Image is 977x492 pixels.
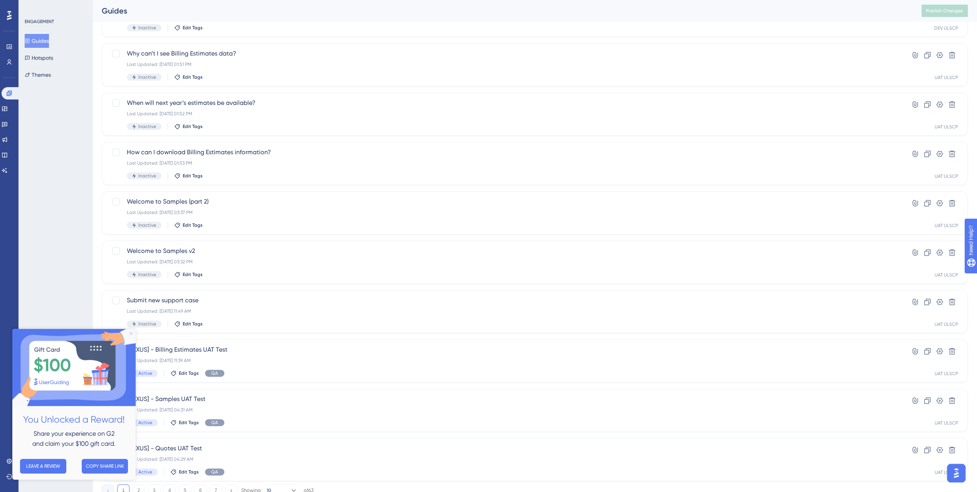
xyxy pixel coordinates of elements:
button: Edit Tags [174,123,203,130]
span: Edit Tags [183,271,203,278]
div: UAT ULSCP [935,469,958,475]
span: Inactive [138,222,156,228]
span: Edit Tags [179,370,199,376]
span: Edit Tags [183,74,203,80]
div: UAT ULSCP [935,321,958,327]
div: Guides [102,5,902,16]
div: UAT ULSCP [935,124,958,130]
div: ENGAGEMENT [25,19,54,25]
span: How can I download Billing Estimates information? [127,148,881,157]
button: COPY SHARE LINK [69,130,116,145]
span: Edit Tags [179,469,199,475]
span: [NEXUS] - Samples UAT Test [127,394,881,404]
span: Inactive [138,321,156,327]
span: Edit Tags [183,321,203,327]
span: Edit Tags [179,420,199,426]
div: Close Preview [117,3,120,6]
button: Edit Tags [174,25,203,31]
div: Last Updated: [DATE] 11:49 AM [127,308,881,314]
span: Active [138,370,152,376]
span: [NEXUS] - Quotes UAT Test [127,444,881,453]
span: Inactive [138,25,156,31]
span: Welcome to Samples v2 [127,246,881,256]
div: Last Updated: [DATE] 01:52 PM [127,111,881,117]
div: Last Updated: [DATE] 01:51 PM [127,61,881,67]
button: Hotspots [25,51,53,65]
div: UAT ULSCP [935,371,958,377]
button: Edit Tags [174,173,203,179]
button: Edit Tags [174,74,203,80]
div: Last Updated: [DATE] 01:53 PM [127,160,881,166]
span: Share your experience on G2 [21,101,102,108]
span: When will next year’s estimates be available? [127,98,881,108]
button: LEAVE A REVIEW [8,130,54,145]
span: and claim your $100 gift card. [20,111,103,118]
span: QA [211,469,218,475]
button: Edit Tags [170,370,199,376]
div: UAT ULSCP [935,222,958,229]
div: UAT ULSCP [935,173,958,179]
span: Inactive [138,123,156,130]
span: [NEXUS] - Billing Estimates UAT Test [127,345,881,354]
span: Edit Tags [183,123,203,130]
div: Last Updated: [DATE] 03:37 PM [127,209,881,216]
span: Submit new support case [127,296,881,305]
span: Publish Changes [926,8,963,14]
span: Inactive [138,74,156,80]
span: QA [211,420,218,426]
div: Last Updated: [DATE] 04:29 AM [127,456,881,462]
div: UAT ULSCP [935,74,958,81]
span: Welcome to Samples (part 2) [127,197,881,206]
div: Last Updated: [DATE] 03:32 PM [127,259,881,265]
div: Last Updated: [DATE] 04:31 AM [127,407,881,413]
span: Edit Tags [183,173,203,179]
button: Publish Changes [922,5,968,17]
span: Inactive [138,173,156,179]
span: Edit Tags [183,25,203,31]
button: Edit Tags [170,420,199,426]
div: UAT ULSCP [935,420,958,426]
span: Edit Tags [183,222,203,228]
button: Guides [25,34,49,48]
div: Last Updated: [DATE] 11:39 AM [127,357,881,364]
span: QA [211,370,218,376]
button: Edit Tags [174,321,203,327]
button: Edit Tags [170,469,199,475]
span: Inactive [138,271,156,278]
button: Edit Tags [174,222,203,228]
div: UAT ULSCP [935,272,958,278]
span: Why can’t I see Billing Estimates data? [127,49,881,58]
button: Themes [25,68,51,82]
span: Active [138,420,152,426]
button: Edit Tags [174,271,203,278]
h2: You Unlocked a Reward! [6,83,117,98]
div: DEV ULSCP [934,25,958,31]
span: Need Help? [18,2,48,11]
span: Active [138,469,152,475]
iframe: UserGuiding AI Assistant Launcher [945,462,968,485]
